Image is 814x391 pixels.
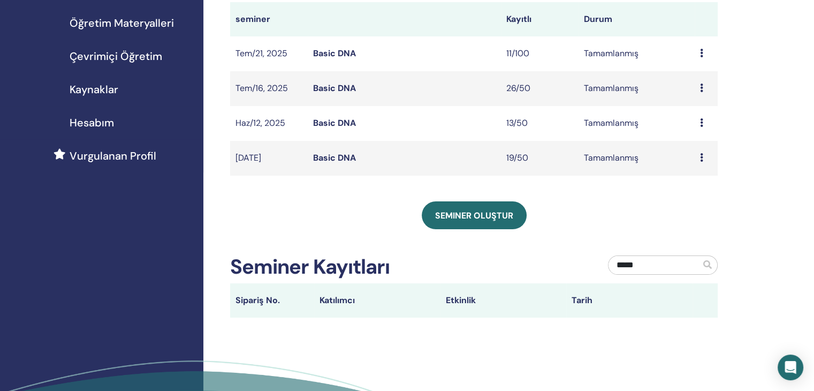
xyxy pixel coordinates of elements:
span: Çevrimiçi Öğretim [70,48,162,64]
a: Basic DNA [313,82,356,94]
td: 26/50 [501,71,579,106]
th: Katılımcı [314,283,440,318]
span: Öğretim Materyalleri [70,15,174,31]
span: Kaynaklar [70,81,118,97]
td: Tamamlanmış [579,71,695,106]
td: Haz/12, 2025 [230,106,308,141]
span: Hesabım [70,115,114,131]
td: 19/50 [501,141,579,176]
td: 11/100 [501,36,579,71]
span: Seminer oluştur [435,210,513,221]
th: Durum [579,2,695,36]
td: Tamamlanmış [579,36,695,71]
td: Tem/21, 2025 [230,36,308,71]
th: Etkinlik [440,283,567,318]
a: Basic DNA [313,152,356,163]
a: Basic DNA [313,117,356,129]
th: Sipariş No. [230,283,314,318]
a: Basic DNA [313,48,356,59]
div: Open Intercom Messenger [778,355,803,380]
td: 13/50 [501,106,579,141]
td: Tem/16, 2025 [230,71,308,106]
td: Tamamlanmış [579,141,695,176]
a: Seminer oluştur [422,201,527,229]
th: seminer [230,2,308,36]
td: [DATE] [230,141,308,176]
th: Kayıtlı [501,2,579,36]
h2: Seminer Kayıtları [230,255,390,280]
th: Tarih [566,283,693,318]
span: Vurgulanan Profil [70,148,156,164]
td: Tamamlanmış [579,106,695,141]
